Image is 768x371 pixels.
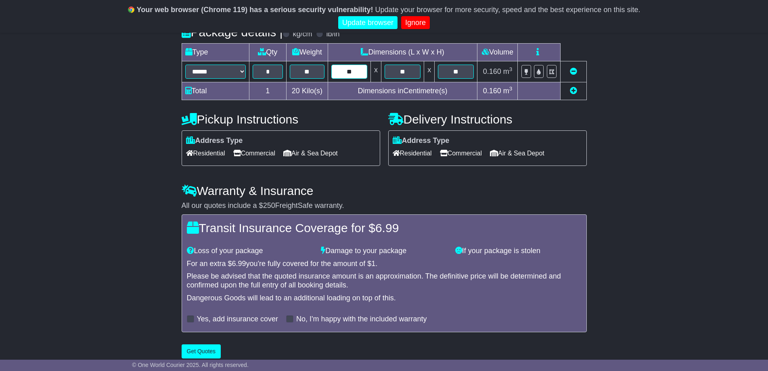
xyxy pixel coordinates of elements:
[296,315,427,324] label: No, I'm happy with the included warranty
[317,247,451,256] div: Damage to your package
[283,147,338,159] span: Air & Sea Depot
[233,147,275,159] span: Commercial
[187,260,582,268] div: For an extra $ you're fully covered for the amount of $ .
[393,136,450,145] label: Address Type
[186,147,225,159] span: Residential
[375,6,640,14] span: Update your browser for more security, speed and the best experience on this site.
[249,82,287,100] td: 1
[187,221,582,235] h4: Transit Insurance Coverage for $
[182,344,221,358] button: Get Quotes
[187,272,582,289] div: Please be advised that the quoted insurance amount is an approximation. The definitive price will...
[182,43,249,61] td: Type
[570,87,577,95] a: Add new item
[490,147,544,159] span: Air & Sea Depot
[182,82,249,100] td: Total
[570,67,577,75] a: Remove this item
[440,147,482,159] span: Commercial
[183,247,317,256] div: Loss of your package
[328,43,477,61] td: Dimensions (L x W x H)
[483,87,501,95] span: 0.160
[187,294,582,303] div: Dangerous Goods will lead to an additional loading on top of this.
[249,43,287,61] td: Qty
[503,67,513,75] span: m
[182,184,587,197] h4: Warranty & Insurance
[509,86,513,92] sup: 3
[326,30,339,39] label: lb/in
[186,136,243,145] label: Address Type
[370,61,381,82] td: x
[371,260,375,268] span: 1
[375,221,399,235] span: 6.99
[483,67,501,75] span: 0.160
[401,16,430,29] a: Ignore
[477,43,518,61] td: Volume
[509,66,513,72] sup: 3
[287,43,328,61] td: Weight
[503,87,513,95] span: m
[197,315,278,324] label: Yes, add insurance cover
[292,87,300,95] span: 20
[182,201,587,210] div: All our quotes include a $ FreightSafe warranty.
[132,362,249,368] span: © One World Courier 2025. All rights reserved.
[182,113,380,126] h4: Pickup Instructions
[287,82,328,100] td: Kilo(s)
[137,6,373,14] b: Your web browser (Chrome 119) has a serious security vulnerability!
[393,147,432,159] span: Residential
[232,260,246,268] span: 6.99
[338,16,398,29] a: Update browser
[263,201,275,210] span: 250
[424,61,435,82] td: x
[328,82,477,100] td: Dimensions in Centimetre(s)
[293,30,312,39] label: kg/cm
[451,247,586,256] div: If your package is stolen
[388,113,587,126] h4: Delivery Instructions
